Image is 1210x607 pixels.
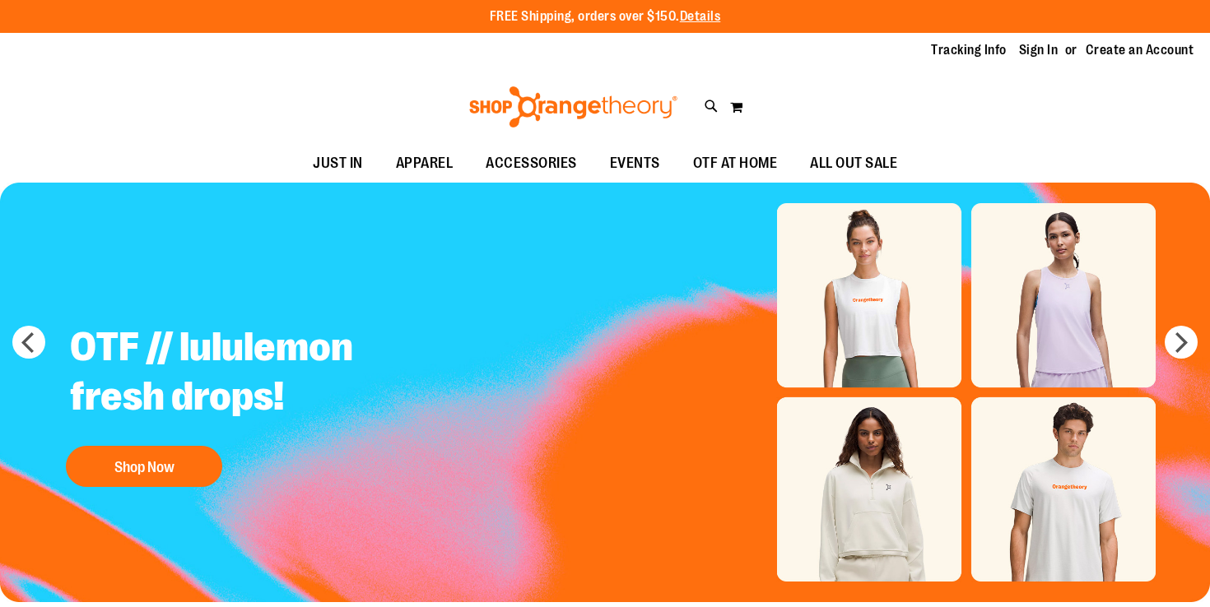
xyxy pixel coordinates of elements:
[680,9,721,24] a: Details
[58,310,467,438] h2: OTF // lululemon fresh drops!
[313,145,363,182] span: JUST IN
[12,326,45,359] button: prev
[490,7,721,26] p: FREE Shipping, orders over $150.
[1165,326,1198,359] button: next
[58,310,467,495] a: OTF // lululemon fresh drops! Shop Now
[66,446,222,487] button: Shop Now
[396,145,454,182] span: APPAREL
[1086,41,1194,59] a: Create an Account
[486,145,577,182] span: ACCESSORIES
[931,41,1007,59] a: Tracking Info
[467,86,680,127] img: Shop Orangetheory
[693,145,778,182] span: OTF AT HOME
[1019,41,1059,59] a: Sign In
[810,145,897,182] span: ALL OUT SALE
[610,145,660,182] span: EVENTS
